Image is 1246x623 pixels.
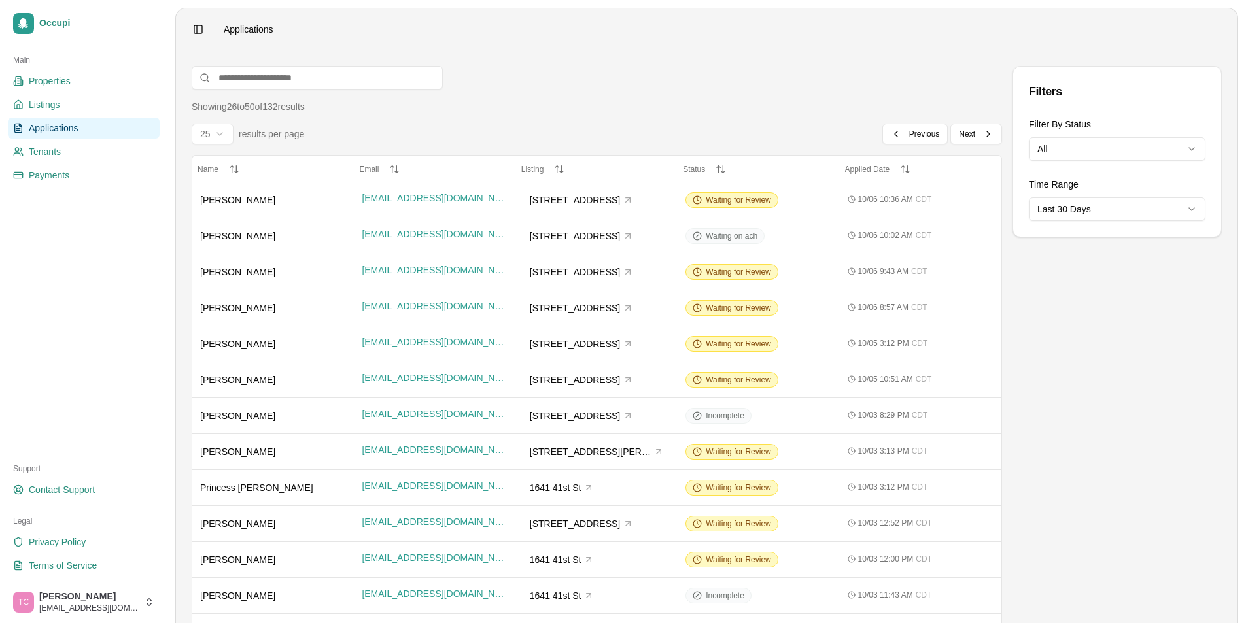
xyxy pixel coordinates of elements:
span: [EMAIL_ADDRESS][DOMAIN_NAME] [362,371,508,384]
button: Status [683,164,834,175]
span: Princess [PERSON_NAME] [200,482,313,493]
a: Payments [8,165,160,186]
span: [STREET_ADDRESS] [530,409,620,422]
button: Applied Date [845,164,996,175]
span: Waiting for Review [706,267,771,277]
span: [PERSON_NAME] [200,554,275,565]
span: Status [683,165,705,174]
span: Listings [29,98,60,111]
button: [STREET_ADDRESS] [524,406,639,426]
span: [EMAIL_ADDRESS][DOMAIN_NAME] [362,263,508,277]
span: [PERSON_NAME] [200,518,275,529]
span: [PERSON_NAME] [200,267,275,277]
span: CDT [916,518,932,528]
span: [STREET_ADDRESS] [530,337,620,350]
span: [STREET_ADDRESS][PERSON_NAME] [530,445,651,458]
span: 1641 41st St [530,589,581,602]
span: Email [359,165,379,174]
span: [PERSON_NAME] [200,231,275,241]
span: Privacy Policy [29,535,86,548]
span: [EMAIL_ADDRESS][DOMAIN_NAME] [362,299,508,312]
span: [PERSON_NAME] [200,303,275,313]
button: 1641 41st St [524,478,600,497]
button: [STREET_ADDRESS] [524,334,639,354]
button: [STREET_ADDRESS] [524,298,639,318]
span: Previous [909,129,940,139]
span: 10/03 12:00 PM [858,554,914,564]
span: Waiting for Review [706,518,771,529]
span: 10/06 10:36 AM [858,194,913,205]
span: Listing [521,165,544,174]
span: CDT [916,194,932,205]
span: [PERSON_NAME] [200,375,275,385]
a: Properties [8,71,160,92]
span: Terms of Service [29,559,97,572]
span: CDT [912,410,928,420]
button: Listing [521,164,672,175]
span: 10/03 3:13 PM [858,446,909,456]
span: [STREET_ADDRESS] [530,517,620,530]
span: CDT [912,446,928,456]
span: Waiting for Review [706,482,771,493]
span: CDT [916,590,932,600]
span: 10/06 10:02 AM [858,230,913,241]
a: Privacy Policy [8,531,160,552]
button: [STREET_ADDRESS][PERSON_NAME] [524,442,670,462]
span: [EMAIL_ADDRESS][DOMAIN_NAME] [362,515,508,528]
span: [PERSON_NAME] [200,339,275,349]
span: 10/03 11:43 AM [858,590,913,600]
span: [PERSON_NAME] [200,411,275,421]
div: Main [8,50,160,71]
span: CDT [911,302,927,312]
span: 10/05 10:51 AM [858,374,913,384]
span: CDT [912,482,928,492]
a: Contact Support [8,479,160,500]
span: Waiting for Review [706,375,771,385]
span: CDT [911,266,927,277]
button: 1641 41st St [524,550,600,569]
button: Previous [882,124,948,144]
span: [EMAIL_ADDRESS][DOMAIN_NAME] [362,335,508,348]
span: Applications [224,23,273,36]
span: CDT [912,338,928,348]
span: 10/03 3:12 PM [858,482,909,492]
a: Occupi [8,8,160,39]
a: Tenants [8,141,160,162]
span: CDT [916,554,932,564]
span: Waiting for Review [706,339,771,349]
span: [EMAIL_ADDRESS][DOMAIN_NAME] [362,479,508,492]
span: Waiting for Review [706,195,771,205]
button: 1641 41st St [524,586,600,605]
span: [EMAIL_ADDRESS][DOMAIN_NAME] [362,551,508,564]
span: Tenants [29,145,61,158]
span: CDT [916,230,932,241]
span: [EMAIL_ADDRESS][DOMAIN_NAME] [39,603,139,613]
button: Next [950,124,1002,144]
span: Occupi [39,18,154,29]
span: Contact Support [29,483,95,496]
span: [PERSON_NAME] [200,590,275,601]
span: results per page [239,127,304,141]
span: Payments [29,169,69,182]
div: Filters [1029,82,1205,101]
span: Waiting for Review [706,554,771,565]
button: [STREET_ADDRESS] [524,370,639,390]
span: [EMAIL_ADDRESS][DOMAIN_NAME] [362,192,508,205]
span: [EMAIL_ADDRESS][DOMAIN_NAME] [362,227,508,241]
span: [PERSON_NAME] [200,195,275,205]
span: Incomplete [706,590,744,601]
button: [STREET_ADDRESS] [524,226,639,246]
span: [STREET_ADDRESS] [530,265,620,278]
button: [STREET_ADDRESS] [524,190,639,210]
span: 1641 41st St [530,553,581,566]
span: 10/06 9:43 AM [858,266,909,277]
span: Waiting on ach [706,231,757,241]
span: 10/03 8:29 PM [858,410,909,420]
span: Waiting for Review [706,303,771,313]
button: [STREET_ADDRESS] [524,262,639,282]
button: Email [359,164,510,175]
span: Properties [29,75,71,88]
a: Listings [8,94,160,115]
span: Applications [29,122,78,135]
span: Name [198,165,218,174]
